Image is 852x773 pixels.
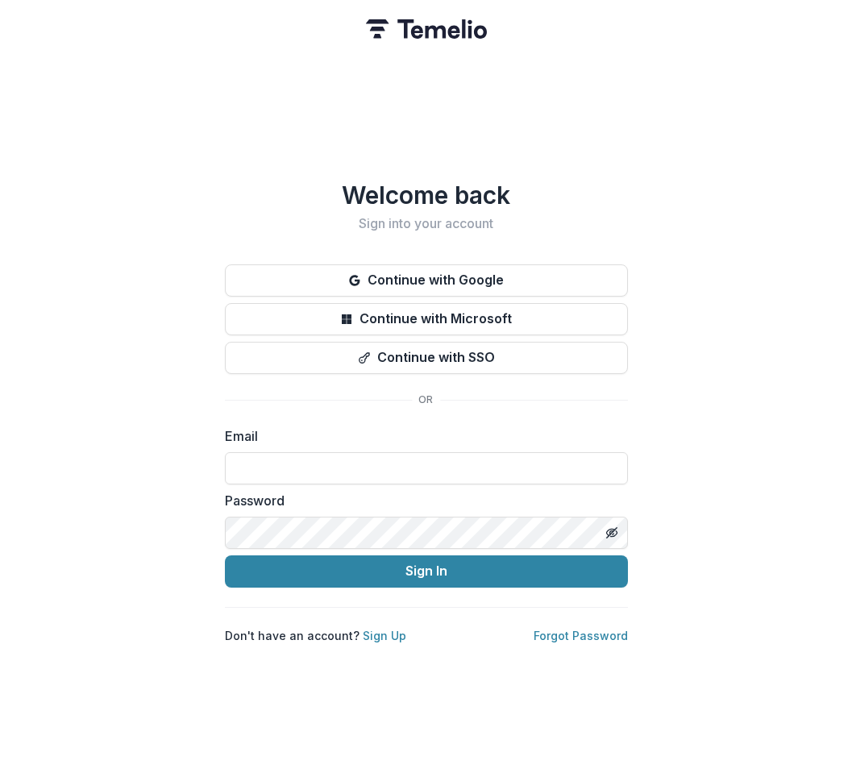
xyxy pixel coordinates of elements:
h1: Welcome back [225,181,628,210]
button: Sign In [225,555,628,588]
img: Temelio [366,19,487,39]
button: Toggle password visibility [599,520,625,546]
a: Forgot Password [534,629,628,642]
label: Email [225,426,618,446]
button: Continue with Google [225,264,628,297]
button: Continue with SSO [225,342,628,374]
h2: Sign into your account [225,216,628,231]
a: Sign Up [363,629,406,642]
button: Continue with Microsoft [225,303,628,335]
label: Password [225,491,618,510]
p: Don't have an account? [225,627,406,644]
